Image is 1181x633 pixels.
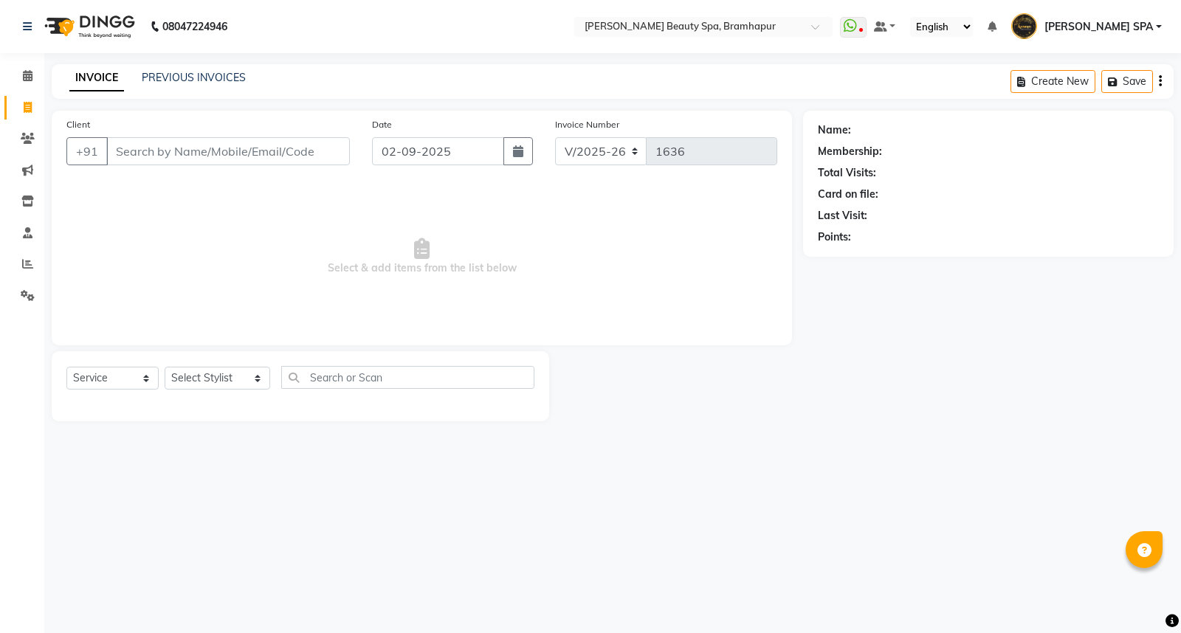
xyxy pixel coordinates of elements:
button: +91 [66,137,108,165]
b: 08047224946 [162,6,227,47]
label: Client [66,118,90,131]
a: PREVIOUS INVOICES [142,71,246,84]
span: Select & add items from the list below [66,183,777,331]
button: Create New [1010,70,1095,93]
iframe: chat widget [1119,574,1166,618]
div: Total Visits: [818,165,876,181]
label: Date [372,118,392,131]
img: ANANYA SPA [1011,13,1037,39]
span: [PERSON_NAME] SPA [1044,19,1153,35]
a: INVOICE [69,65,124,91]
input: Search or Scan [281,366,534,389]
label: Invoice Number [555,118,619,131]
input: Search by Name/Mobile/Email/Code [106,137,350,165]
div: Points: [818,229,851,245]
img: logo [38,6,139,47]
div: Card on file: [818,187,878,202]
button: Save [1101,70,1153,93]
div: Name: [818,122,851,138]
div: Last Visit: [818,208,867,224]
div: Membership: [818,144,882,159]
